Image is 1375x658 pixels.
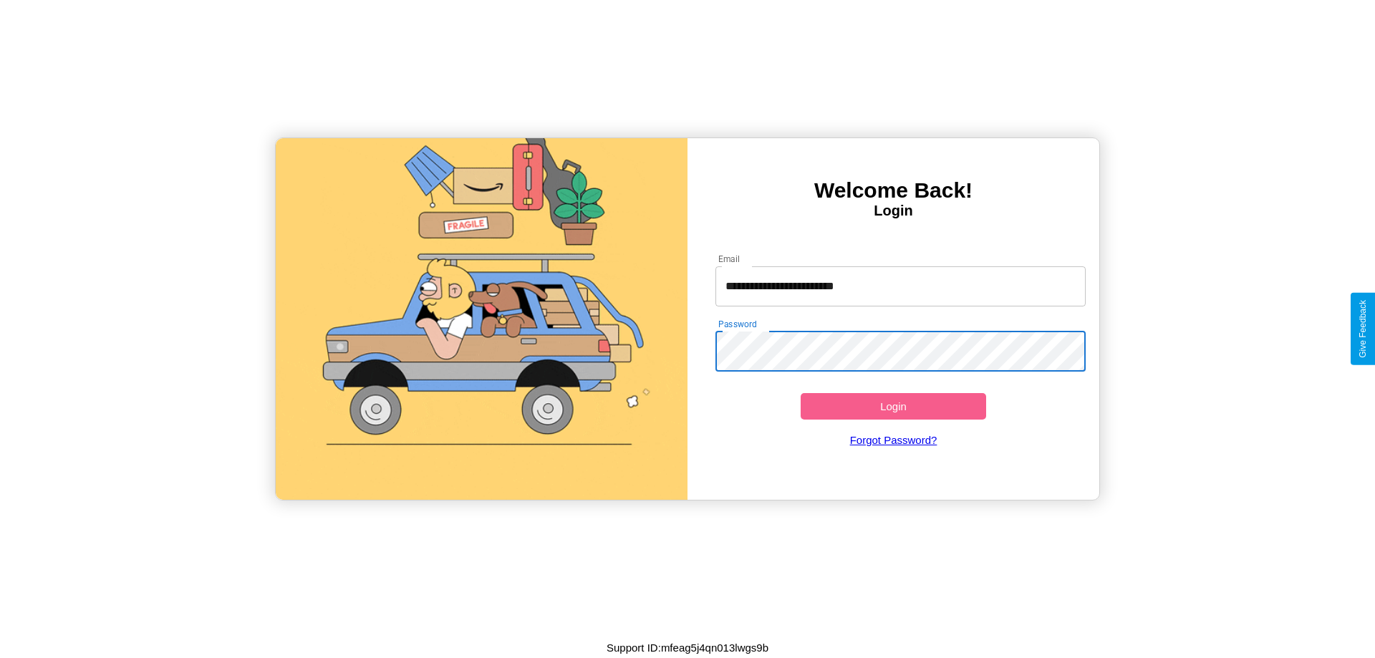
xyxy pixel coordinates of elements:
[687,178,1099,203] h3: Welcome Back!
[801,393,986,420] button: Login
[718,253,740,265] label: Email
[607,638,768,657] p: Support ID: mfeag5j4qn013lwgs9b
[687,203,1099,219] h4: Login
[718,318,756,330] label: Password
[708,420,1079,460] a: Forgot Password?
[1358,300,1368,358] div: Give Feedback
[276,138,687,500] img: gif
